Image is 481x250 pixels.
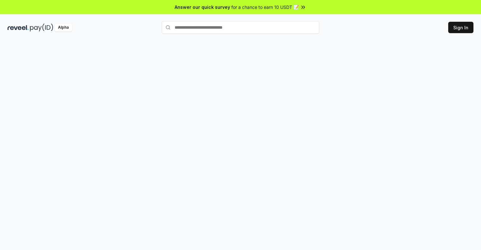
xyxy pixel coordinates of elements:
[30,24,53,32] img: pay_id
[8,24,29,32] img: reveel_dark
[175,4,230,10] span: Answer our quick survey
[55,24,72,32] div: Alpha
[448,22,473,33] button: Sign In
[231,4,299,10] span: for a chance to earn 10 USDT 📝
